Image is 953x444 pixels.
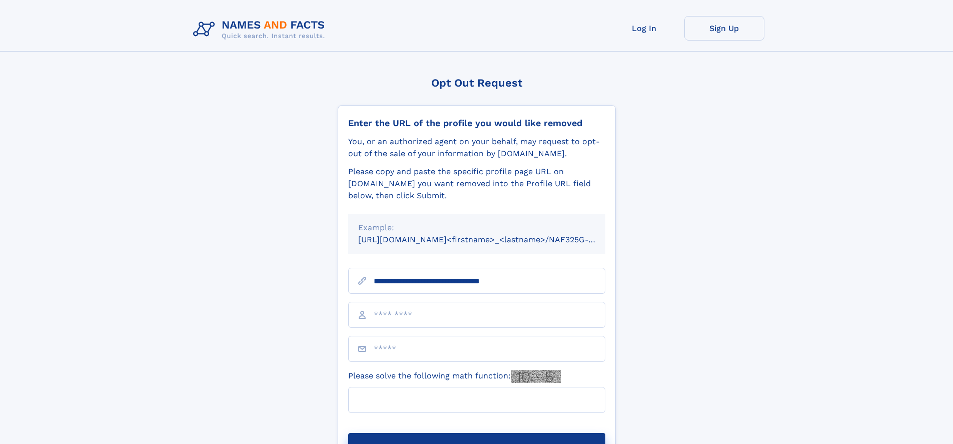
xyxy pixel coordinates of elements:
div: Please copy and paste the specific profile page URL on [DOMAIN_NAME] you want removed into the Pr... [348,166,605,202]
label: Please solve the following math function: [348,370,561,383]
div: Example: [358,222,595,234]
div: Opt Out Request [338,77,616,89]
a: Log In [604,16,684,41]
div: Enter the URL of the profile you would like removed [348,118,605,129]
img: Logo Names and Facts [189,16,333,43]
small: [URL][DOMAIN_NAME]<firstname>_<lastname>/NAF325G-xxxxxxxx [358,235,624,244]
a: Sign Up [684,16,764,41]
div: You, or an authorized agent on your behalf, may request to opt-out of the sale of your informatio... [348,136,605,160]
